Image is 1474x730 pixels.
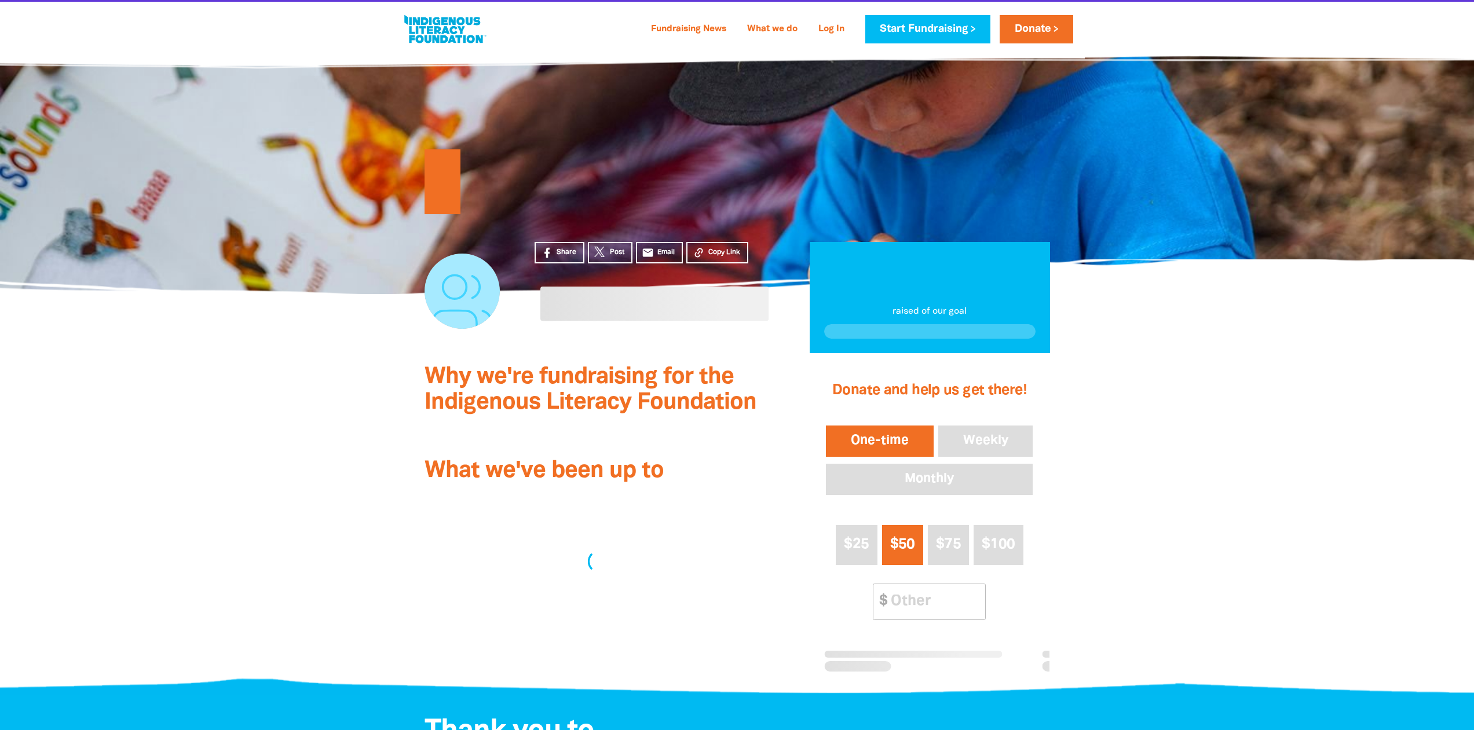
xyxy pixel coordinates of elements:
[425,458,775,484] h3: What we've been up to
[890,538,915,551] span: $50
[824,305,1036,318] p: raised of our goal
[740,20,804,39] a: What we do
[936,538,961,551] span: $75
[686,242,748,263] button: Copy Link
[824,368,1035,414] h2: Donate and help us get there!
[557,247,576,258] span: Share
[883,584,985,619] input: Other
[657,247,675,258] span: Email
[836,525,877,565] button: $25
[642,247,654,259] i: email
[588,242,632,263] a: Post
[610,247,624,258] span: Post
[811,20,851,39] a: Log In
[844,538,869,551] span: $25
[873,584,887,619] span: $
[644,20,733,39] a: Fundraising News
[535,242,584,263] a: Share
[928,525,969,565] button: $75
[636,242,683,263] a: emailEmail
[882,525,923,565] button: $50
[865,15,990,43] a: Start Fundraising
[824,461,1035,497] button: Monthly
[824,423,936,459] button: One-time
[809,651,1049,678] div: Donation stream
[974,525,1023,565] button: $100
[708,247,740,258] span: Copy Link
[982,538,1015,551] span: $100
[425,366,756,413] span: Why we're fundraising for the Indigenous Literacy Foundation
[1000,15,1073,43] a: Donate
[936,423,1036,459] button: Weekly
